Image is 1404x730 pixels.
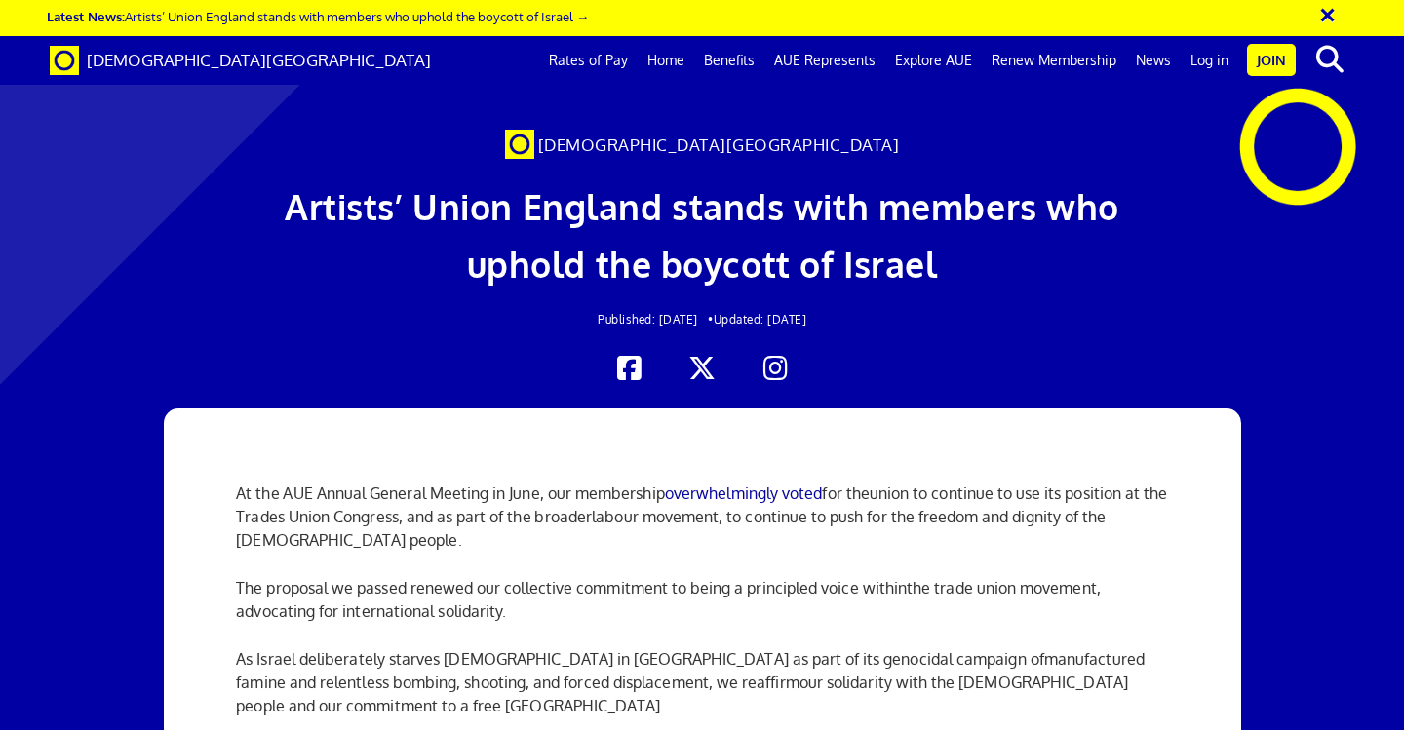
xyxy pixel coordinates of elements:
[272,313,1132,326] h2: Updated: [DATE]
[1247,44,1296,76] a: Join
[47,8,125,24] strong: Latest News:
[694,36,764,85] a: Benefits
[885,36,982,85] a: Explore AUE
[236,507,1106,550] span: labour movement, to continue to push for the freedom and dignity of the [DEMOGRAPHIC_DATA] people.
[538,134,900,155] span: [DEMOGRAPHIC_DATA][GEOGRAPHIC_DATA]
[764,36,885,85] a: AUE Represents
[236,578,1101,621] span: the trade union movement, advocating for international solidarity.
[236,649,1145,692] span: manufactured famine and relentless bombing, shooting, and forced displacement, we reaffirm
[1181,36,1238,85] a: Log in
[285,184,1119,286] span: Artists’ Union England stands with members who uphold the boycott of Israel
[236,483,664,503] span: At the AUE Annual General Meeting in June, our membership
[638,36,694,85] a: Home
[982,36,1126,85] a: Renew Membership
[236,578,907,597] span: The proposal we passed renewed our collective commitment to being a principled voice within
[236,649,1043,669] span: As Israel deliberately starves [DEMOGRAPHIC_DATA] in [GEOGRAPHIC_DATA] as part of its genocidal c...
[236,483,1167,526] span: union to continue to use its position at the Trades Union Congress, and as part of the broader
[539,36,638,85] a: Rates of Pay
[822,483,869,503] span: for the
[1300,39,1359,80] button: search
[47,8,589,24] a: Latest News:Artists’ Union England stands with members who uphold the boycott of Israel →
[598,312,714,327] span: Published: [DATE] •
[665,483,823,503] a: overwhelmingly voted
[35,36,446,85] a: Brand [DEMOGRAPHIC_DATA][GEOGRAPHIC_DATA]
[87,50,431,70] span: [DEMOGRAPHIC_DATA][GEOGRAPHIC_DATA]
[1126,36,1181,85] a: News
[236,672,1128,715] span: our solidarity with the [DEMOGRAPHIC_DATA] people and our commitment to a free [GEOGRAPHIC_DATA].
